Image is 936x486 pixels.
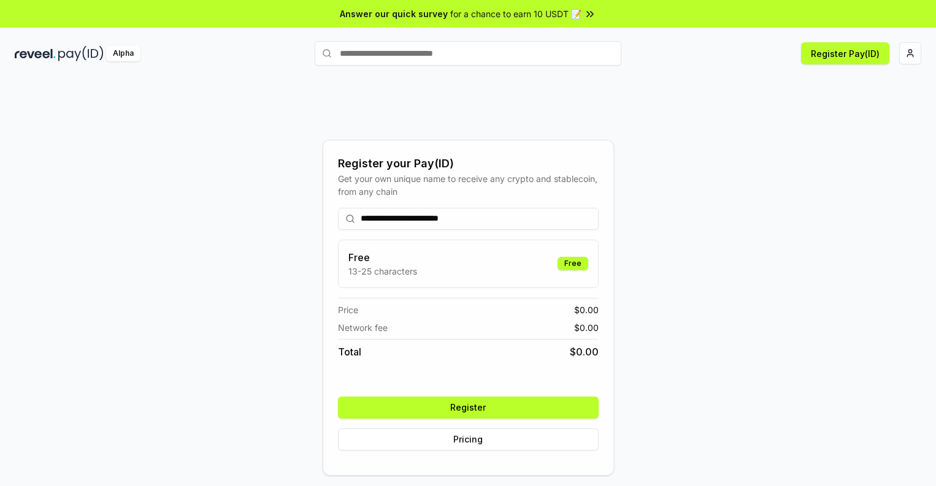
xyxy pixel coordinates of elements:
[570,344,599,359] span: $ 0.00
[338,155,599,172] div: Register your Pay(ID)
[106,46,140,61] div: Alpha
[348,265,417,278] p: 13-25 characters
[338,321,388,334] span: Network fee
[574,303,599,316] span: $ 0.00
[58,46,104,61] img: pay_id
[450,7,581,20] span: for a chance to earn 10 USDT 📝
[340,7,448,20] span: Answer our quick survey
[558,257,588,270] div: Free
[15,46,56,61] img: reveel_dark
[348,250,417,265] h3: Free
[338,303,358,316] span: Price
[338,172,599,198] div: Get your own unique name to receive any crypto and stablecoin, from any chain
[801,42,889,64] button: Register Pay(ID)
[338,428,599,450] button: Pricing
[338,344,361,359] span: Total
[338,397,599,419] button: Register
[574,321,599,334] span: $ 0.00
